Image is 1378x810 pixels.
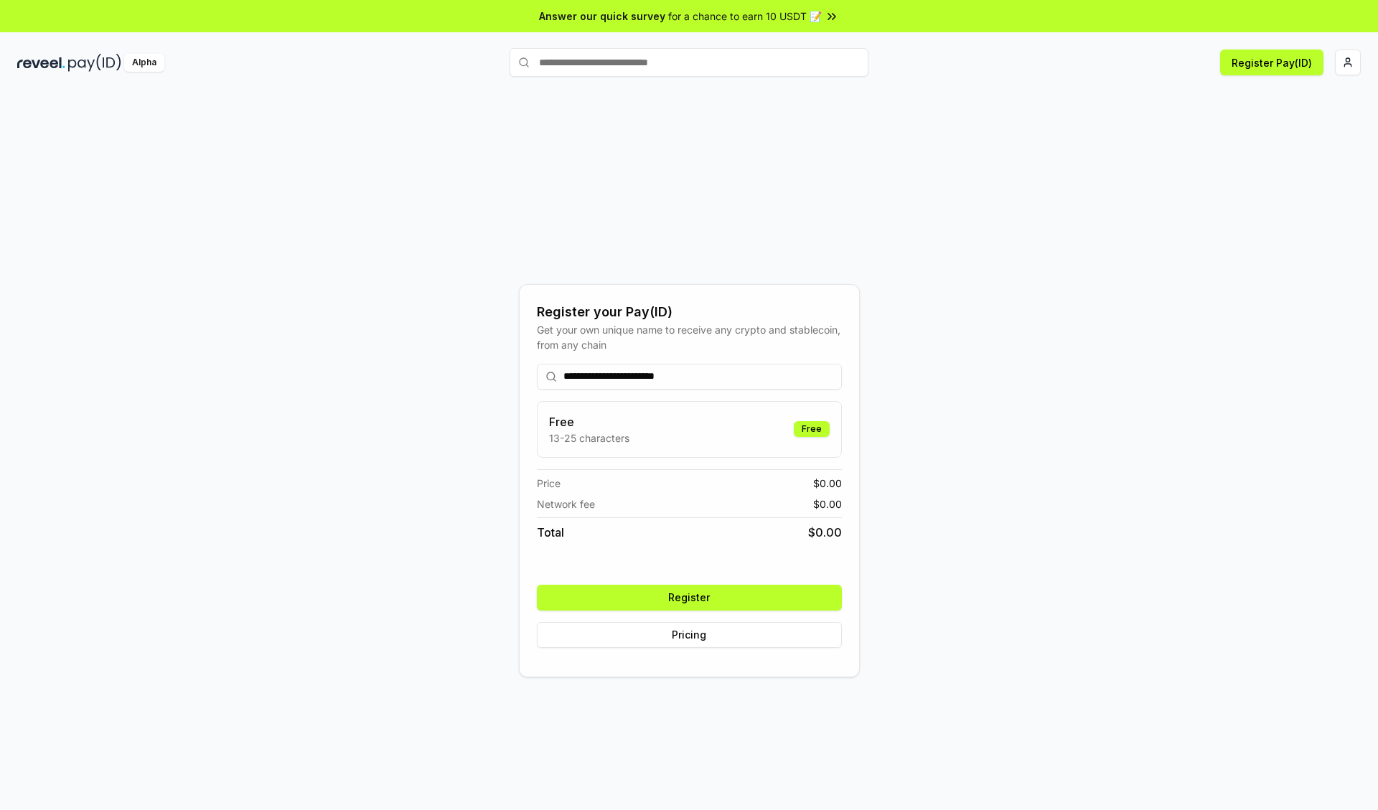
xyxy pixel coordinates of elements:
[537,585,842,611] button: Register
[794,421,830,437] div: Free
[549,413,629,430] h3: Free
[668,9,822,24] span: for a chance to earn 10 USDT 📝
[537,322,842,352] div: Get your own unique name to receive any crypto and stablecoin, from any chain
[537,622,842,648] button: Pricing
[124,54,164,72] div: Alpha
[537,302,842,322] div: Register your Pay(ID)
[813,496,842,512] span: $ 0.00
[537,524,564,541] span: Total
[1220,50,1323,75] button: Register Pay(ID)
[808,524,842,541] span: $ 0.00
[539,9,665,24] span: Answer our quick survey
[68,54,121,72] img: pay_id
[17,54,65,72] img: reveel_dark
[813,476,842,491] span: $ 0.00
[537,496,595,512] span: Network fee
[549,430,629,446] p: 13-25 characters
[537,476,561,491] span: Price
